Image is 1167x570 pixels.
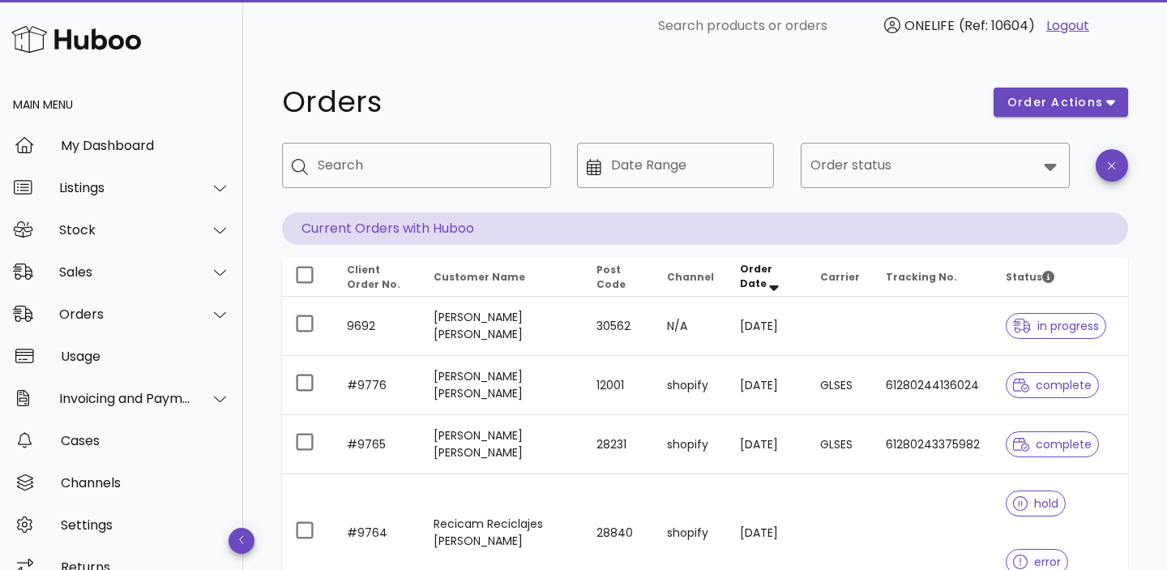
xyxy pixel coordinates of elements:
[59,391,191,406] div: Invoicing and Payments
[807,258,873,297] th: Carrier
[807,415,873,474] td: GLSES
[1013,498,1058,509] span: hold
[61,475,230,491] div: Channels
[583,297,655,356] td: 30562
[334,415,421,474] td: #9765
[282,88,974,117] h1: Orders
[873,415,993,474] td: 61280243375982
[334,297,421,356] td: 9692
[727,415,807,474] td: [DATE]
[434,270,525,284] span: Customer Name
[1007,94,1104,111] span: order actions
[1013,439,1092,450] span: complete
[583,258,655,297] th: Post Code
[11,22,141,57] img: Huboo Logo
[421,356,583,415] td: [PERSON_NAME] [PERSON_NAME]
[740,262,772,290] span: Order Date
[583,415,655,474] td: 28231
[596,263,626,291] span: Post Code
[61,433,230,448] div: Cases
[59,306,191,322] div: Orders
[654,258,727,297] th: Channel
[654,415,727,474] td: shopify
[61,138,230,153] div: My Dashboard
[873,258,993,297] th: Tracking No.
[1006,270,1054,284] span: Status
[727,258,807,297] th: Order Date: Sorted descending. Activate to remove sorting.
[583,356,655,415] td: 12001
[334,258,421,297] th: Client Order No.
[727,356,807,415] td: [DATE]
[59,264,191,280] div: Sales
[61,349,230,364] div: Usage
[61,517,230,533] div: Settings
[886,270,957,284] span: Tracking No.
[727,297,807,356] td: [DATE]
[667,270,714,284] span: Channel
[347,263,400,291] span: Client Order No.
[904,16,955,35] span: ONELIFE
[959,16,1035,35] span: (Ref: 10604)
[801,143,1070,188] div: Order status
[654,297,727,356] td: N/A
[807,356,873,415] td: GLSES
[1013,379,1092,391] span: complete
[421,258,583,297] th: Customer Name
[1013,556,1061,568] span: error
[994,88,1128,117] button: order actions
[282,212,1128,245] p: Current Orders with Huboo
[993,258,1128,297] th: Status
[421,415,583,474] td: [PERSON_NAME] [PERSON_NAME]
[421,297,583,356] td: [PERSON_NAME] [PERSON_NAME]
[820,270,860,284] span: Carrier
[1013,320,1099,332] span: in progress
[334,356,421,415] td: #9776
[59,222,191,238] div: Stock
[873,356,993,415] td: 61280244136024
[59,180,191,195] div: Listings
[1046,16,1089,36] a: Logout
[654,356,727,415] td: shopify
